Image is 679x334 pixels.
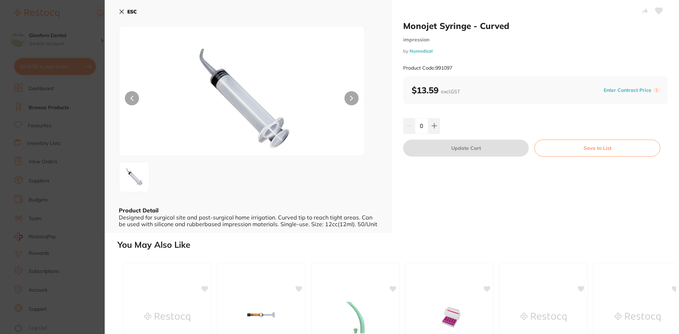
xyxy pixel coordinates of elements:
[403,48,668,54] small: by
[410,48,433,54] a: Numedical
[441,88,460,95] span: excl. GST
[168,44,315,156] img: MTgtanBn
[403,20,668,31] h2: Monojet Syringe - Curved
[121,164,147,190] img: MTgtanBn
[119,6,137,18] button: ESC
[534,140,660,157] button: Save to List
[403,37,668,43] small: impression
[238,298,284,333] img: Kerr Premise Composite Syringe
[403,65,452,71] small: Product Code: 991097
[654,87,659,93] label: i
[119,207,158,214] b: Product Detail
[127,8,137,15] b: ESC
[117,240,676,250] h2: You May Also Like
[403,140,529,157] button: Update Cart
[119,214,378,227] div: Designed for surgical site and post-surgical home irrigation. Curved tip to reach tight areas. Ca...
[412,85,460,95] b: $13.59
[602,87,654,94] button: Enter Contract Price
